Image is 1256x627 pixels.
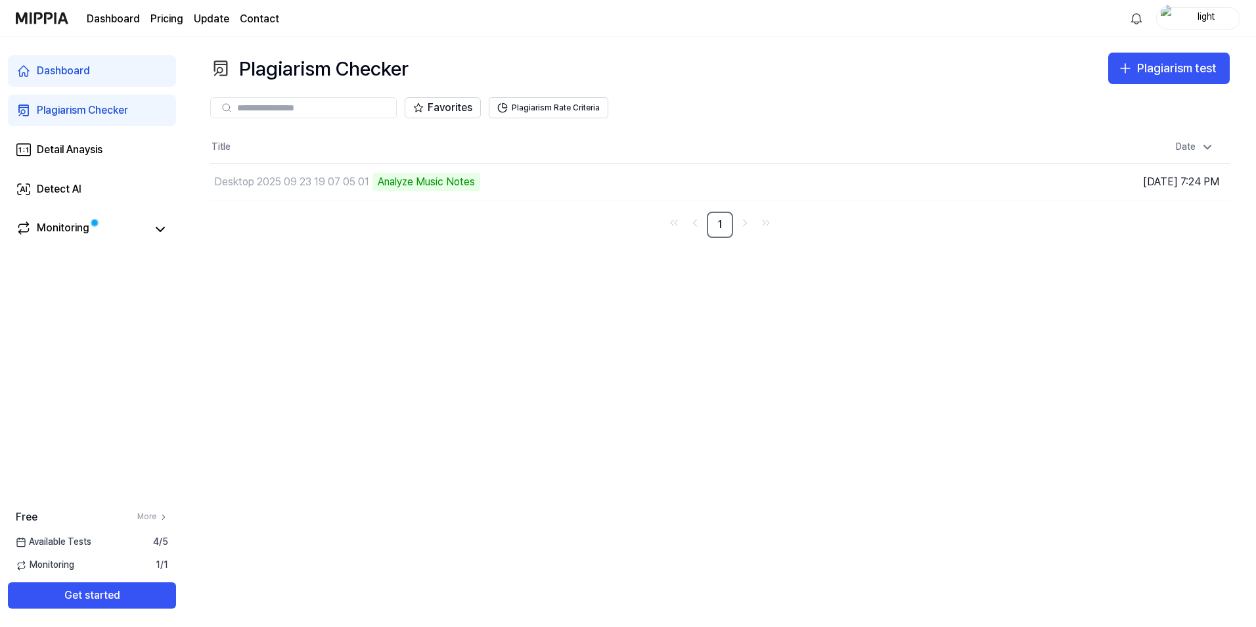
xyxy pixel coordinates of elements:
[1171,137,1219,158] div: Date
[214,174,369,190] div: Desktop 2025 09 23 19 07 05 01
[210,212,1230,238] nav: pagination
[665,214,683,232] a: Go to first page
[194,11,229,27] a: Update
[240,11,279,27] a: Contact
[1137,59,1217,78] div: Plagiarism test
[1129,11,1144,26] img: 알림
[37,63,90,79] div: Dashboard
[1156,7,1240,30] button: profilelight
[153,536,168,549] span: 4 / 5
[16,559,74,572] span: Monitoring
[8,134,176,166] a: Detail Anaysis
[405,97,481,118] button: Favorites
[150,11,183,27] a: Pricing
[975,163,1230,200] td: [DATE] 7:24 PM
[137,511,168,522] a: More
[736,214,754,232] a: Go to next page
[1108,53,1230,84] button: Plagiarism test
[87,11,140,27] a: Dashboard
[156,559,168,572] span: 1 / 1
[210,53,409,84] div: Plagiarism Checker
[707,212,733,238] a: 1
[489,97,608,118] button: Plagiarism Rate Criteria
[8,95,176,126] a: Plagiarism Checker
[37,103,128,118] div: Plagiarism Checker
[210,131,975,163] th: Title
[37,142,102,158] div: Detail Anaysis
[16,536,91,549] span: Available Tests
[8,582,176,609] button: Get started
[1161,5,1177,32] img: profile
[37,220,89,239] div: Monitoring
[16,509,37,525] span: Free
[8,55,176,87] a: Dashboard
[37,181,81,197] div: Detect AI
[8,174,176,205] a: Detect AI
[372,173,480,191] div: Analyze Music Notes
[16,220,147,239] a: Monitoring
[757,214,775,232] a: Go to last page
[686,214,704,232] a: Go to previous page
[1180,11,1232,25] div: light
